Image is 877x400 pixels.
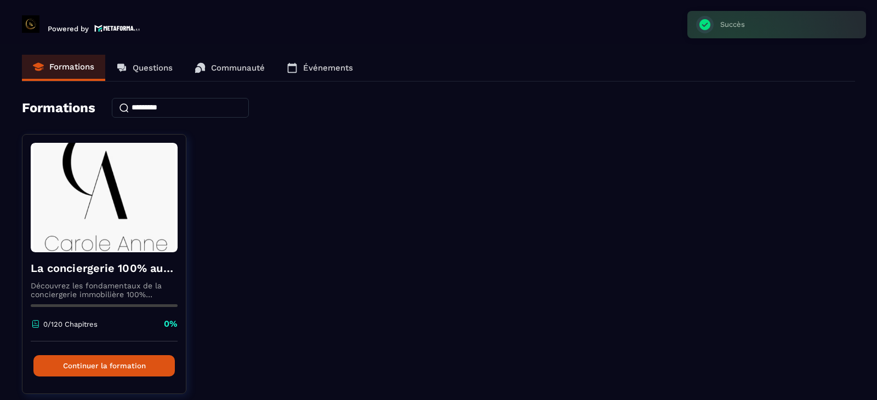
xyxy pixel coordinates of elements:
[48,25,89,33] p: Powered by
[31,281,178,299] p: Découvrez les fondamentaux de la conciergerie immobilière 100% automatisée. Cette formation est c...
[184,55,276,81] a: Communauté
[31,143,178,252] img: formation-background
[105,55,184,81] a: Questions
[94,24,140,33] img: logo
[22,15,39,33] img: logo-branding
[31,260,178,276] h4: La conciergerie 100% automatisée
[211,63,265,73] p: Communauté
[276,55,364,81] a: Événements
[22,100,95,115] h4: Formations
[22,55,105,81] a: Formations
[43,320,98,328] p: 0/120 Chapitres
[164,318,178,330] p: 0%
[49,62,94,72] p: Formations
[33,355,175,376] button: Continuer la formation
[303,63,353,73] p: Événements
[133,63,173,73] p: Questions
